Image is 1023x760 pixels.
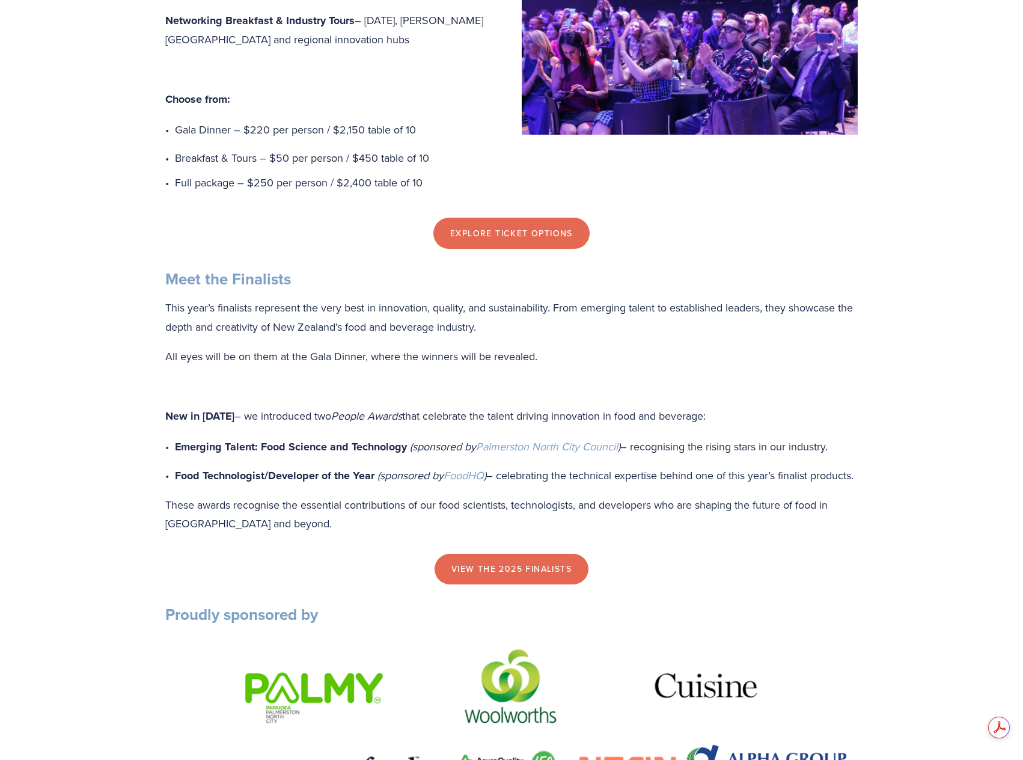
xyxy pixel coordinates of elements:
[175,439,407,455] strong: Emerging Talent: Food Science and Technology
[165,495,858,533] p: These awards recognise the essential contributions of our food scientists, technologists, and dev...
[165,406,858,426] p: – we introduced two that celebrate the talent driving innovation in food and beverage:
[165,408,234,424] strong: New in [DATE]
[175,173,858,192] p: Full package – $250 per person / $2,400 table of 10
[165,13,355,28] strong: Networking Breakfast & Industry Tours
[433,218,590,249] a: Explore Ticket Options
[618,439,620,454] em: )
[165,298,858,336] p: This year’s finalists represent the very best in innovation, quality, and sustainability. From em...
[175,437,858,457] p: – recognising the rising stars in our industry.
[476,439,618,454] a: Palmerston North City Council
[175,120,858,139] p: Gala Dinner – $220 per person / $2,150 table of 10
[175,149,858,168] p: Breakfast & Tours – $50 per person / $450 table of 10
[165,91,230,107] strong: Choose from:
[410,439,476,454] em: (sponsored by
[175,468,374,483] strong: Food Technologist/Developer of the Year
[165,268,291,290] strong: Meet the Finalists
[165,11,858,49] p: – [DATE], [PERSON_NAME][GEOGRAPHIC_DATA] and regional innovation hubs
[331,408,402,423] em: People Awards
[444,468,484,483] a: FoodHQ
[165,603,318,626] strong: Proudly sponsored by
[435,554,588,585] a: view the 2025 finalists
[377,468,444,483] em: (sponsored by
[484,468,486,483] em: )
[165,347,858,366] p: All eyes will be on them at the Gala Dinner, where the winners will be revealed.
[175,466,858,486] p: – celebrating the technical expertise behind one of this year’s finalist products.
